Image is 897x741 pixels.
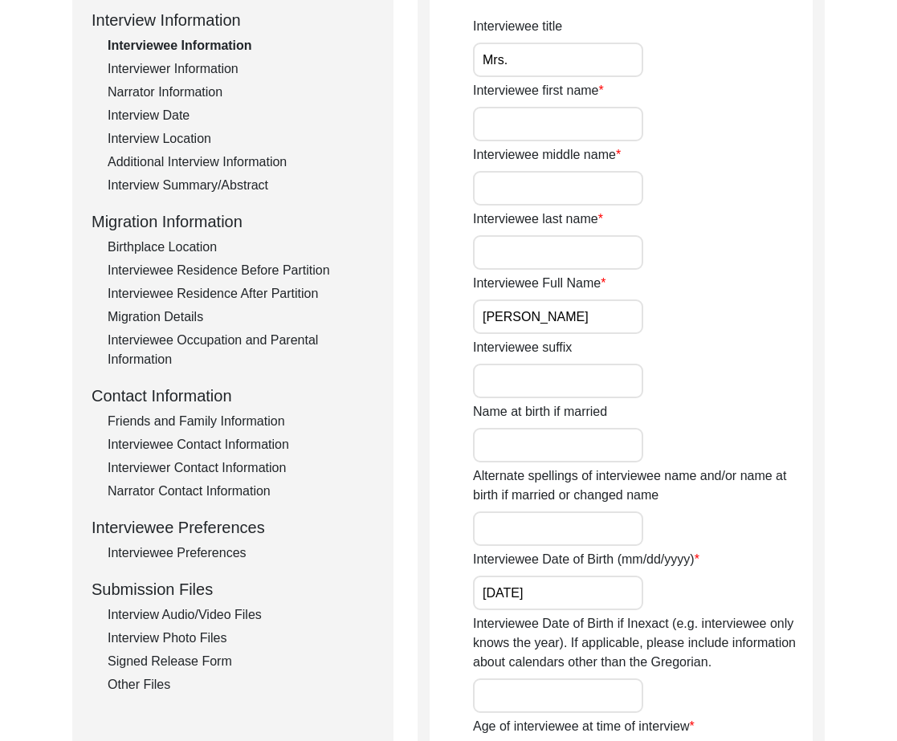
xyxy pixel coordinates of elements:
div: Interview Location [108,129,374,149]
label: Interviewee Date of Birth (mm/dd/yyyy) [473,550,699,569]
label: Alternate spellings of interviewee name and/or name at birth if married or changed name [473,466,813,505]
div: Other Files [108,675,374,694]
div: Migration Details [108,307,374,327]
label: Interviewee title [473,17,562,36]
div: Interviewee Preferences [108,544,374,563]
div: Interviewee Preferences [92,515,374,539]
div: Contact Information [92,384,374,408]
div: Interviewee Residence After Partition [108,284,374,303]
div: Narrator Information [108,83,374,102]
div: Interviewer Contact Information [108,458,374,478]
div: Interview Date [108,106,374,125]
label: Name at birth if married [473,402,607,421]
div: Friends and Family Information [108,412,374,431]
div: Interview Audio/Video Files [108,605,374,625]
label: Interviewee middle name [473,145,621,165]
label: Age of interviewee at time of interview [473,717,695,736]
label: Interviewee Date of Birth if Inexact (e.g. interviewee only knows the year). If applicable, pleas... [473,614,813,672]
label: Interviewee Full Name [473,274,605,293]
div: Signed Release Form [108,652,374,671]
div: Interview Information [92,8,374,32]
label: Interviewee suffix [473,338,572,357]
div: Interview Summary/Abstract [108,176,374,195]
div: Submission Files [92,577,374,601]
div: Additional Interview Information [108,153,374,172]
div: Interview Photo Files [108,629,374,648]
div: Birthplace Location [108,238,374,257]
label: Interviewee last name [473,210,603,229]
div: Interviewer Information [108,59,374,79]
div: Interviewee Information [108,36,374,55]
label: Interviewee first name [473,81,604,100]
div: Interviewee Contact Information [108,435,374,454]
div: Interviewee Occupation and Parental Information [108,331,374,369]
div: Interviewee Residence Before Partition [108,261,374,280]
div: Narrator Contact Information [108,482,374,501]
div: Migration Information [92,210,374,234]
